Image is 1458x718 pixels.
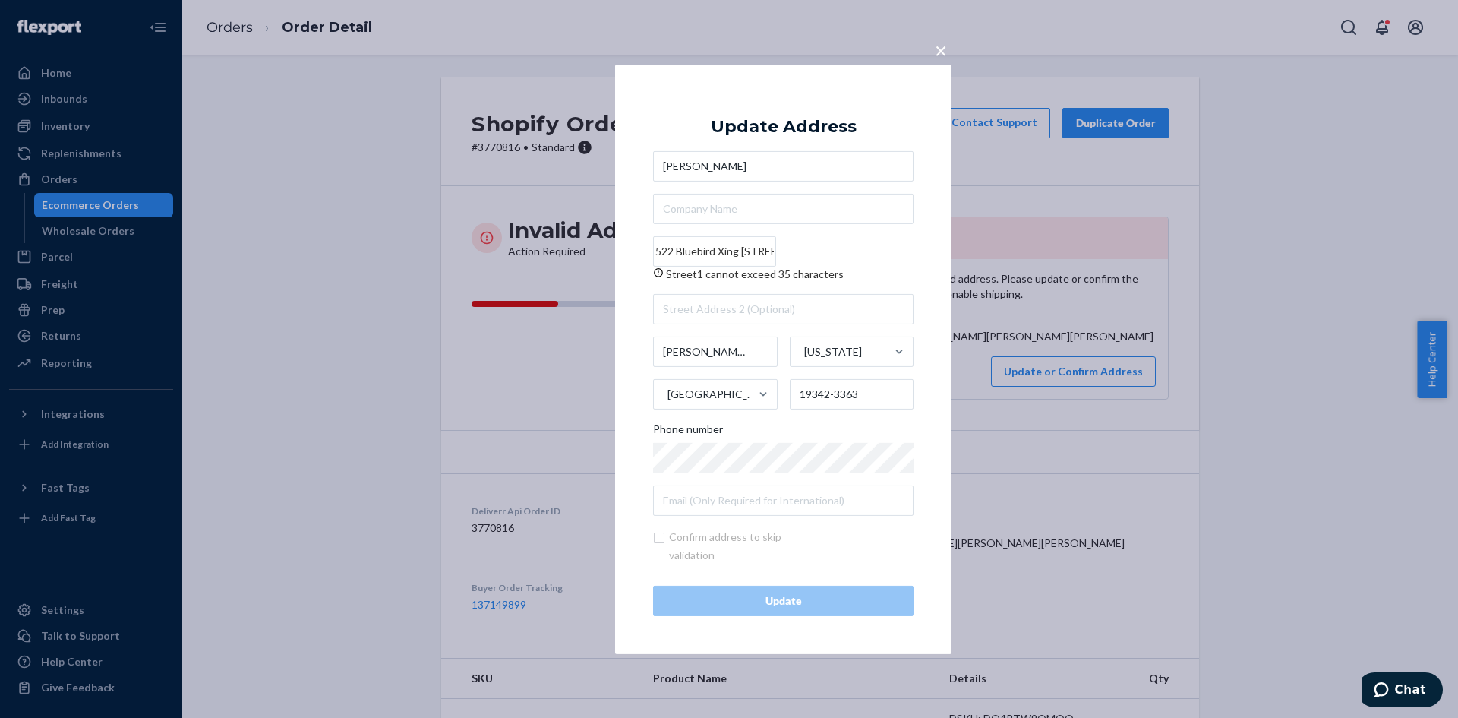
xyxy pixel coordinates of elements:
[653,194,914,224] input: Company Name
[804,344,862,359] div: [US_STATE]
[711,117,857,135] div: Update Address
[803,337,804,367] input: [US_STATE]
[653,337,778,367] input: City
[653,236,776,267] input: Street1 cannot exceed 35 characters
[790,379,914,410] input: ZIP Code
[653,422,723,443] span: Phone number
[666,379,667,410] input: [GEOGRAPHIC_DATA]
[653,151,914,182] input: First & Last Name
[667,387,757,402] div: [GEOGRAPHIC_DATA]
[653,294,914,324] input: Street Address 2 (Optional)
[1362,672,1443,710] iframe: Opens a widget where you can chat to one of our agents
[653,486,914,516] input: Email (Only Required for International)
[653,586,914,616] button: Update
[666,593,901,609] div: Update
[653,267,914,282] div: Street1 cannot exceed 35 characters
[935,36,947,62] span: ×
